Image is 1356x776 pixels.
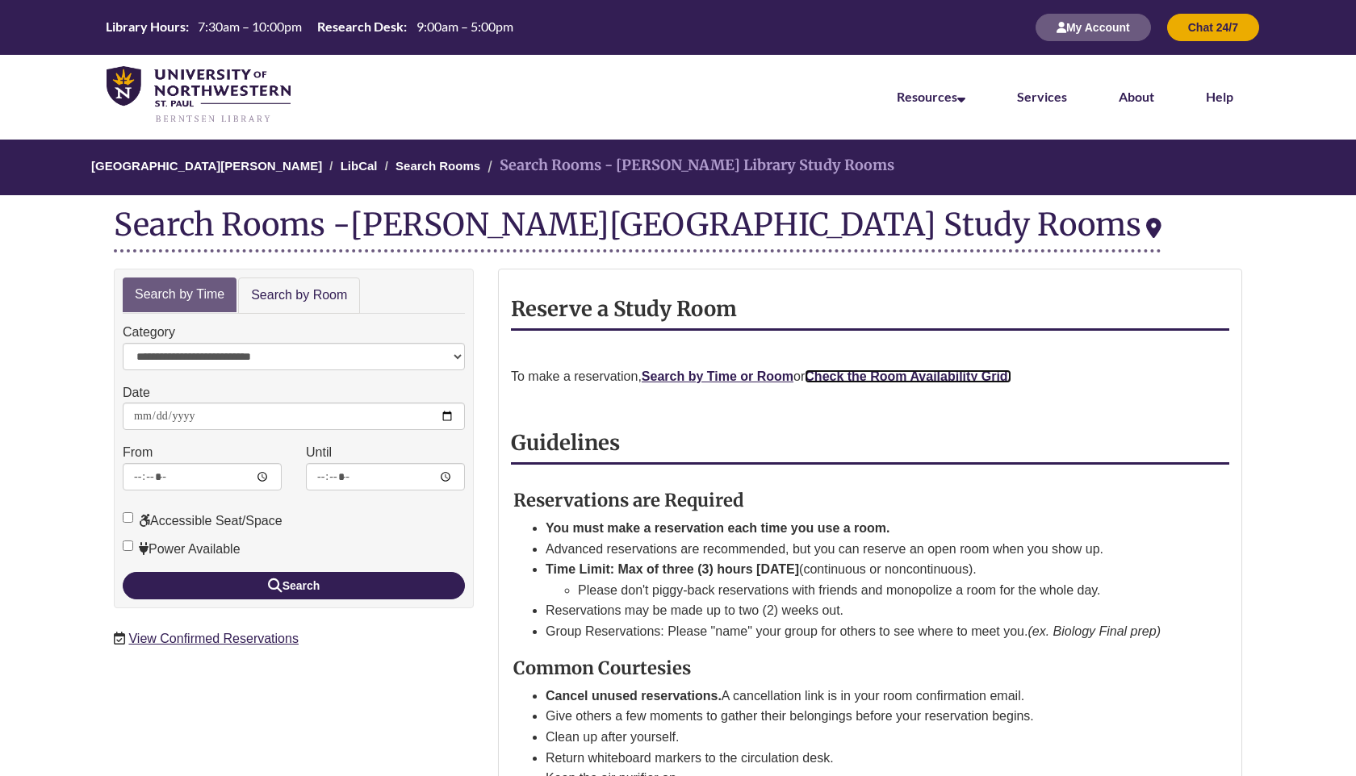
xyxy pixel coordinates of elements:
th: Library Hours: [99,18,191,35]
li: Give others a few moments to gather their belongings before your reservation begins. [546,706,1191,727]
a: Services [1017,89,1067,104]
li: Please don't piggy-back reservations with friends and monopolize a room for the whole day. [578,580,1191,601]
a: [GEOGRAPHIC_DATA][PERSON_NAME] [91,159,322,173]
em: (ex. Biology Final prep) [1027,624,1161,638]
table: Hours Today [99,18,519,35]
a: About [1119,89,1154,104]
strong: You must make a reservation each time you use a room. [546,521,890,535]
li: Group Reservations: Please "name" your group for others to see where to meet you. [546,621,1191,642]
a: View Confirmed Reservations [128,632,298,645]
li: Reservations may be made up to two (2) weeks out. [546,600,1191,621]
img: UNWSP Library Logo [107,66,291,124]
p: To make a reservation, or [511,366,1229,387]
div: [PERSON_NAME][GEOGRAPHIC_DATA] Study Rooms [350,205,1161,244]
label: Date [123,382,150,403]
nav: Breadcrumb [114,140,1242,195]
a: Search by Time or Room [642,369,793,383]
li: Return whiteboard markers to the circulation desk. [546,748,1191,769]
label: Category [123,322,175,343]
input: Accessible Seat/Space [123,512,133,523]
a: My Account [1036,20,1151,34]
button: Search [123,572,465,599]
a: LibCal [341,159,378,173]
th: Research Desk: [311,18,409,35]
li: Clean up after yourself. [546,727,1191,748]
label: From [123,442,153,463]
label: Power Available [123,539,241,560]
button: Chat 24/7 [1167,14,1259,41]
a: Hours Today [99,18,519,37]
strong: Cancel unused reservations. [546,689,722,703]
li: A cancellation link is in your room confirmation email. [546,686,1191,707]
strong: Reserve a Study Room [511,296,737,322]
li: (continuous or noncontinuous). [546,559,1191,600]
a: Search Rooms [395,159,480,173]
a: Search by Room [238,277,360,314]
button: My Account [1036,14,1151,41]
span: 7:30am – 10:00pm [198,19,302,34]
label: Until [306,442,332,463]
a: Check the Room Availability Grid. [805,369,1011,383]
strong: Common Courtesies [513,657,691,679]
a: Help [1206,89,1233,104]
strong: Time Limit: Max of three (3) hours [DATE] [546,562,799,576]
a: Chat 24/7 [1167,20,1259,34]
a: Search by Time [123,277,236,312]
strong: Reservations are Required [513,489,744,511]
div: Search Rooms - [114,207,1161,252]
input: Power Available [123,540,133,551]
li: Advanced reservations are recommended, but you can reserve an open room when you show up. [546,539,1191,560]
strong: Guidelines [511,430,620,456]
label: Accessible Seat/Space [123,511,282,532]
span: 9:00am – 5:00pm [416,19,513,34]
li: Search Rooms - [PERSON_NAME] Library Study Rooms [483,154,894,177]
a: Resources [897,89,965,104]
